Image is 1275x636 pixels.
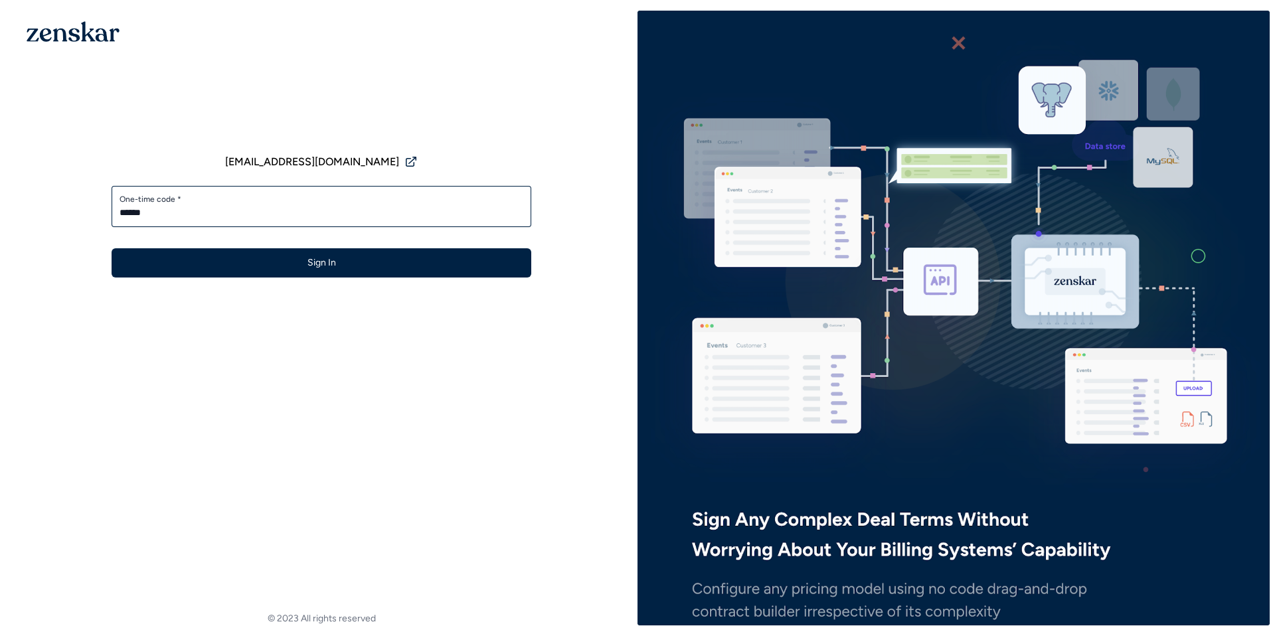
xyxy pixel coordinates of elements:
[5,612,637,625] footer: © 2023 All rights reserved
[120,194,523,204] label: One-time code *
[225,154,399,170] span: [EMAIL_ADDRESS][DOMAIN_NAME]
[112,248,531,278] button: Sign In
[27,21,120,42] img: 1OGAJ2xQqyY4LXKgY66KYq0eOWRCkrZdAb3gUhuVAqdWPZE9SRJmCz+oDMSn4zDLXe31Ii730ItAGKgCKgCCgCikA4Av8PJUP...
